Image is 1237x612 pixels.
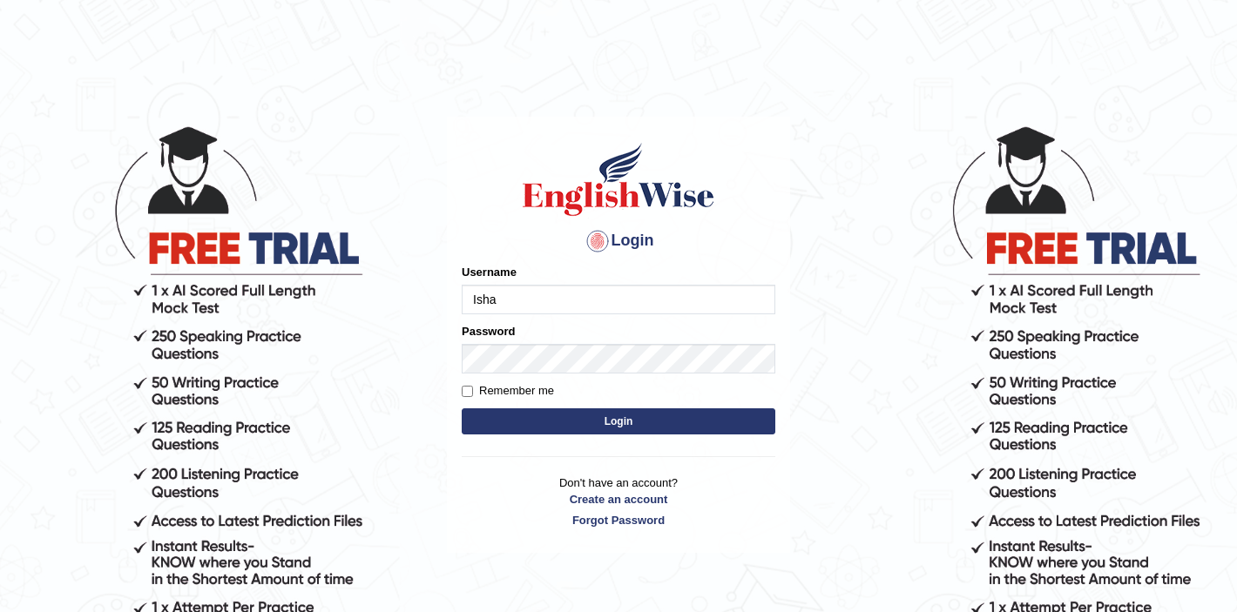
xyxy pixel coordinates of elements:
label: Password [462,323,515,340]
label: Remember me [462,382,554,400]
input: Remember me [462,386,473,397]
img: Logo of English Wise sign in for intelligent practice with AI [519,140,718,219]
button: Login [462,408,775,434]
a: Forgot Password [462,512,775,528]
label: Username [462,264,517,280]
p: Don't have an account? [462,474,775,528]
a: Create an account [462,491,775,508]
h4: Login [462,227,775,255]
